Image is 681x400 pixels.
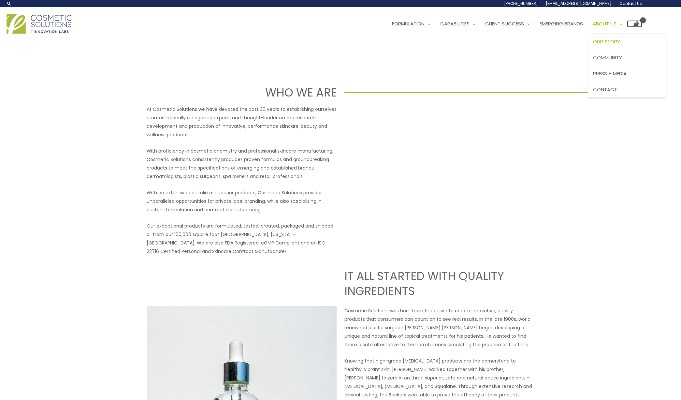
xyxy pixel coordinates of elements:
[387,14,435,34] a: Formulation
[392,20,425,27] span: Formulation
[440,20,470,27] span: Capabilities
[382,14,642,34] nav: Site Navigation
[593,20,616,27] span: About Us
[147,147,337,181] p: With proficiency in cosmetic chemistry and professional skincare manufacturing, Cosmetic Solution...
[535,14,588,34] a: Emerging Brands
[593,38,620,45] span: Our Story
[588,66,666,81] a: Press + Media
[588,50,666,66] a: Community
[7,1,12,6] a: Search icon link
[485,20,524,27] span: Client Success
[627,21,642,27] a: View Shopping Cart, empty
[147,188,337,214] p: With an extensive portfolio of superior products, Cosmetic Solutions provides unparalleled opport...
[588,14,627,34] a: About Us
[344,269,534,298] h2: IT ALL STARTED WITH QUALITY INGREDIENTS
[7,14,72,34] img: Cosmetic Solutions Logo
[588,34,666,50] a: Our Story
[593,70,627,77] span: Press + Media
[504,1,538,6] span: [PHONE_NUMBER]
[588,81,666,97] a: Contact
[593,86,617,93] span: Contact
[480,14,535,34] a: Client Success
[147,222,337,256] p: Our exceptional products are formulated, tested, created, packaged and shipped all from our 100,0...
[344,306,534,349] p: Cosmetic Solutions was born from the desire to create innovative, quality products that consumers...
[344,105,534,212] iframe: Get to know Cosmetic Solutions Private Label Skin Care
[147,105,337,139] p: At Cosmetic Solutions we have devoted the past 30 years to establishing ourselves as internationa...
[619,1,642,6] span: Contact Us
[435,14,480,34] a: Capabilities
[540,20,583,27] span: Emerging Brands
[546,1,612,6] span: [EMAIL_ADDRESS][DOMAIN_NAME]
[593,54,622,61] span: Community
[43,84,337,100] h1: WHO WE ARE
